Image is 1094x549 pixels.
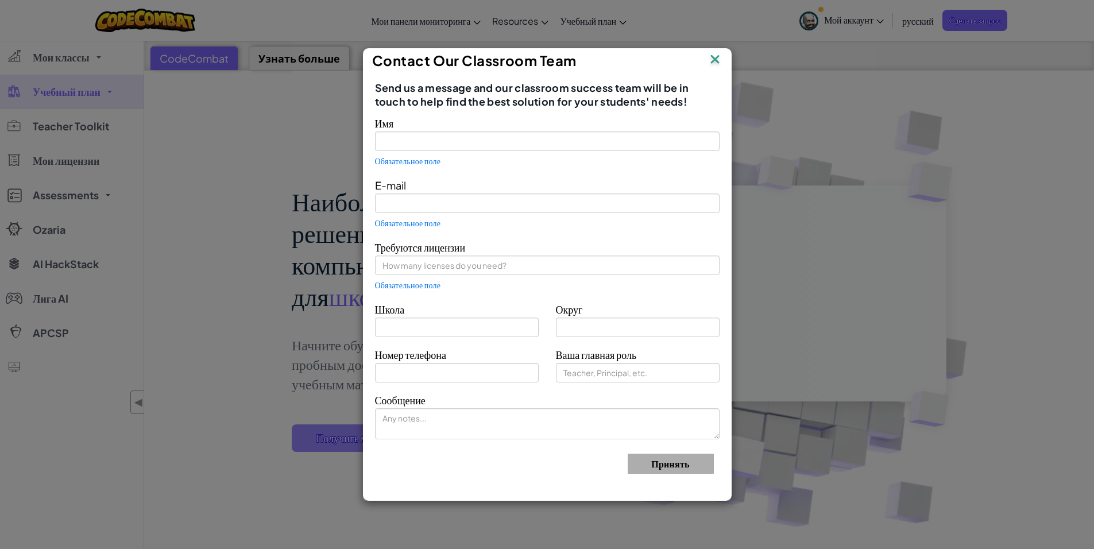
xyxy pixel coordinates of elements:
[556,363,720,382] input: Teacher, Principal, etc.
[556,303,583,316] span: Округ
[375,179,406,192] span: E-mail
[375,241,466,254] span: Требуются лицензии
[375,156,441,165] span: Обязательное поле
[375,303,405,316] span: Школа
[375,280,441,289] span: Обязательное поле
[375,218,441,227] span: Обязательное поле
[375,393,426,407] span: Сообщение
[375,117,394,130] span: Имя
[375,256,720,275] input: How many licenses do you need?
[375,81,720,109] span: Send us a message and our classroom success team will be in touch to help find the best solution ...
[556,348,637,361] span: Ваша главная роль
[375,348,446,361] span: Номер телефона
[628,454,714,474] button: Принять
